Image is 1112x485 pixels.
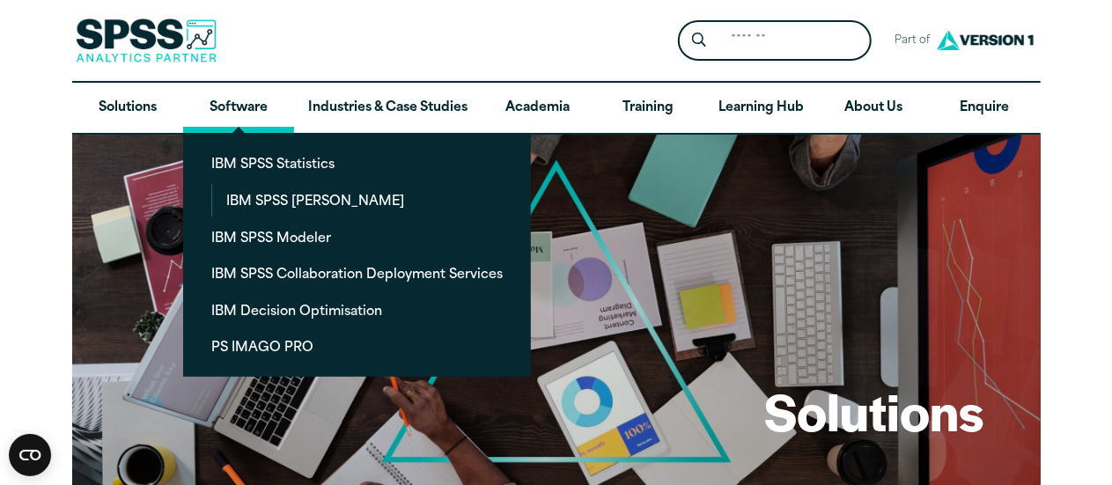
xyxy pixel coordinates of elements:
a: IBM SPSS [PERSON_NAME] [212,184,517,217]
form: Site Header Search Form [678,20,872,62]
a: Training [593,83,703,134]
a: IBM Decision Optimisation [197,294,517,327]
a: Academia [482,83,593,134]
a: Solutions [72,83,183,134]
a: IBM SPSS Modeler [197,221,517,254]
a: About Us [818,83,929,134]
a: Software [183,83,294,134]
a: IBM SPSS Statistics [197,147,517,180]
span: Part of [886,28,932,54]
a: Learning Hub [704,83,818,134]
svg: Search magnifying glass icon [692,33,706,48]
a: Industries & Case Studies [294,83,482,134]
h1: Solutions [765,377,984,445]
img: SPSS Analytics Partner [76,18,217,62]
a: PS IMAGO PRO [197,330,517,363]
button: Open CMP widget [9,434,51,476]
img: Version1 Logo [932,24,1038,56]
a: Enquire [929,83,1040,134]
a: IBM SPSS Collaboration Deployment Services [197,257,517,290]
button: Search magnifying glass icon [682,25,715,57]
nav: Desktop version of site main menu [72,83,1041,134]
ul: Software [183,133,531,377]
